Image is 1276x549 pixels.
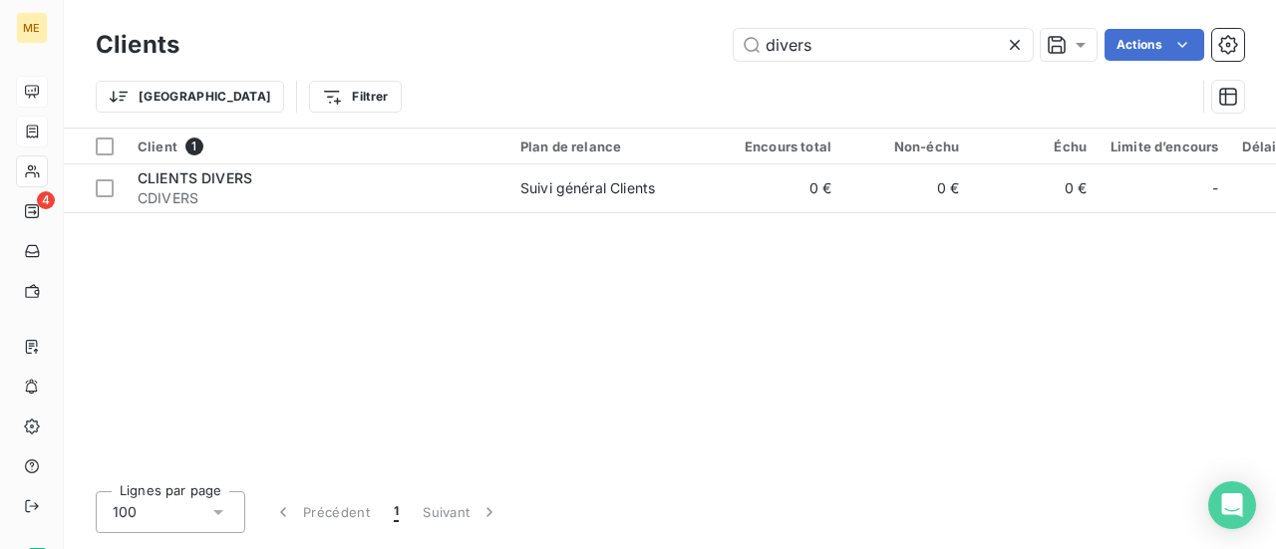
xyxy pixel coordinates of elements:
[983,138,1087,154] div: Échu
[734,29,1033,61] input: Rechercher
[261,491,382,533] button: Précédent
[96,81,284,113] button: [GEOGRAPHIC_DATA]
[843,164,971,212] td: 0 €
[1212,178,1218,198] span: -
[855,138,959,154] div: Non-échu
[138,188,496,208] span: CDIVERS
[37,191,55,209] span: 4
[716,164,843,212] td: 0 €
[96,27,179,63] h3: Clients
[16,12,48,44] div: ME
[1105,29,1204,61] button: Actions
[520,138,704,154] div: Plan de relance
[728,138,831,154] div: Encours total
[309,81,401,113] button: Filtrer
[1208,481,1256,529] div: Open Intercom Messenger
[382,491,411,533] button: 1
[520,178,655,198] div: Suivi général Clients
[411,491,511,533] button: Suivant
[1111,138,1218,154] div: Limite d’encours
[394,502,399,522] span: 1
[971,164,1099,212] td: 0 €
[138,138,177,154] span: Client
[138,169,252,186] span: CLIENTS DIVERS
[185,137,203,155] span: 1
[113,502,137,522] span: 100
